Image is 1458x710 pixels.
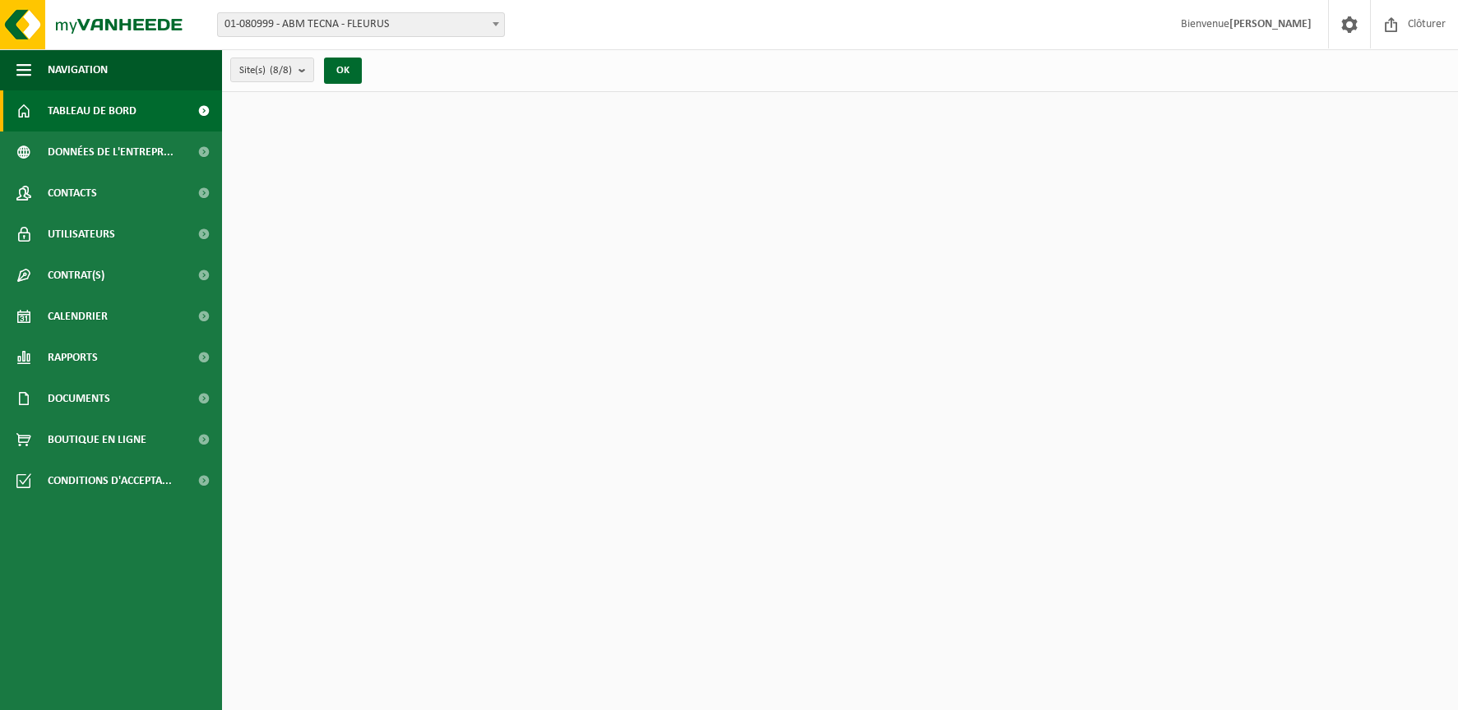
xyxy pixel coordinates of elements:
button: OK [324,58,362,84]
span: Conditions d'accepta... [48,460,172,501]
span: Contrat(s) [48,255,104,296]
span: Tableau de bord [48,90,137,131]
count: (8/8) [270,65,292,76]
strong: [PERSON_NAME] [1229,18,1312,30]
span: 01-080999 - ABM TECNA - FLEURUS [217,12,505,37]
span: Calendrier [48,296,108,337]
span: 01-080999 - ABM TECNA - FLEURUS [218,13,504,36]
span: Rapports [48,337,98,378]
span: Documents [48,378,110,419]
span: Navigation [48,49,108,90]
span: Boutique en ligne [48,419,146,460]
span: Utilisateurs [48,214,115,255]
span: Site(s) [239,58,292,83]
span: Données de l'entrepr... [48,131,174,173]
button: Site(s)(8/8) [230,58,314,82]
span: Contacts [48,173,97,214]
